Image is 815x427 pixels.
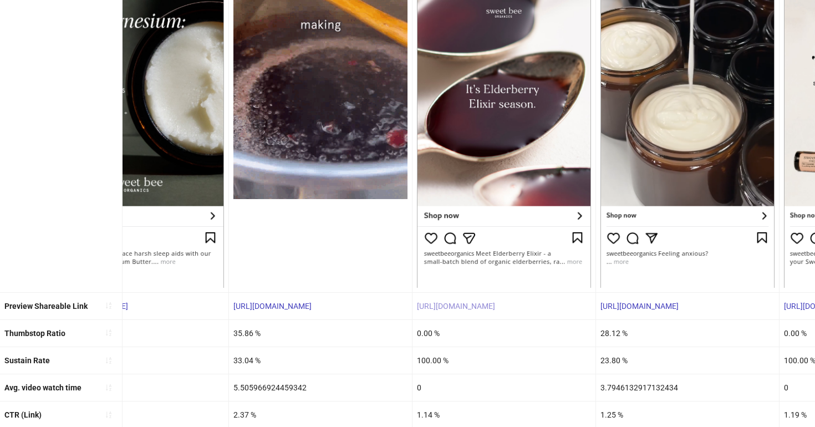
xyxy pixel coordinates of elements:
[412,347,595,374] div: 100.00 %
[229,374,412,401] div: 5.505966924459342
[45,347,228,374] div: 100.00 %
[105,329,113,337] span: sort-ascending
[4,356,50,365] b: Sustain Rate
[596,320,779,347] div: 28.12 %
[105,411,113,419] span: sort-ascending
[412,320,595,347] div: 0.00 %
[233,302,312,311] a: [URL][DOMAIN_NAME]
[4,383,81,392] b: Avg. video watch time
[596,374,779,401] div: 3.7946132917132434
[229,320,412,347] div: 35.86 %
[412,374,595,401] div: 0
[4,302,88,311] b: Preview Shareable Link
[105,384,113,392] span: sort-ascending
[4,410,42,419] b: CTR (Link)
[229,347,412,374] div: 33.04 %
[417,302,495,311] a: [URL][DOMAIN_NAME]
[596,347,779,374] div: 23.80 %
[45,320,228,347] div: 0.00 %
[600,302,679,311] a: [URL][DOMAIN_NAME]
[4,329,65,338] b: Thumbstop Ratio
[105,357,113,364] span: sort-ascending
[45,374,228,401] div: 0
[105,302,113,309] span: sort-ascending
